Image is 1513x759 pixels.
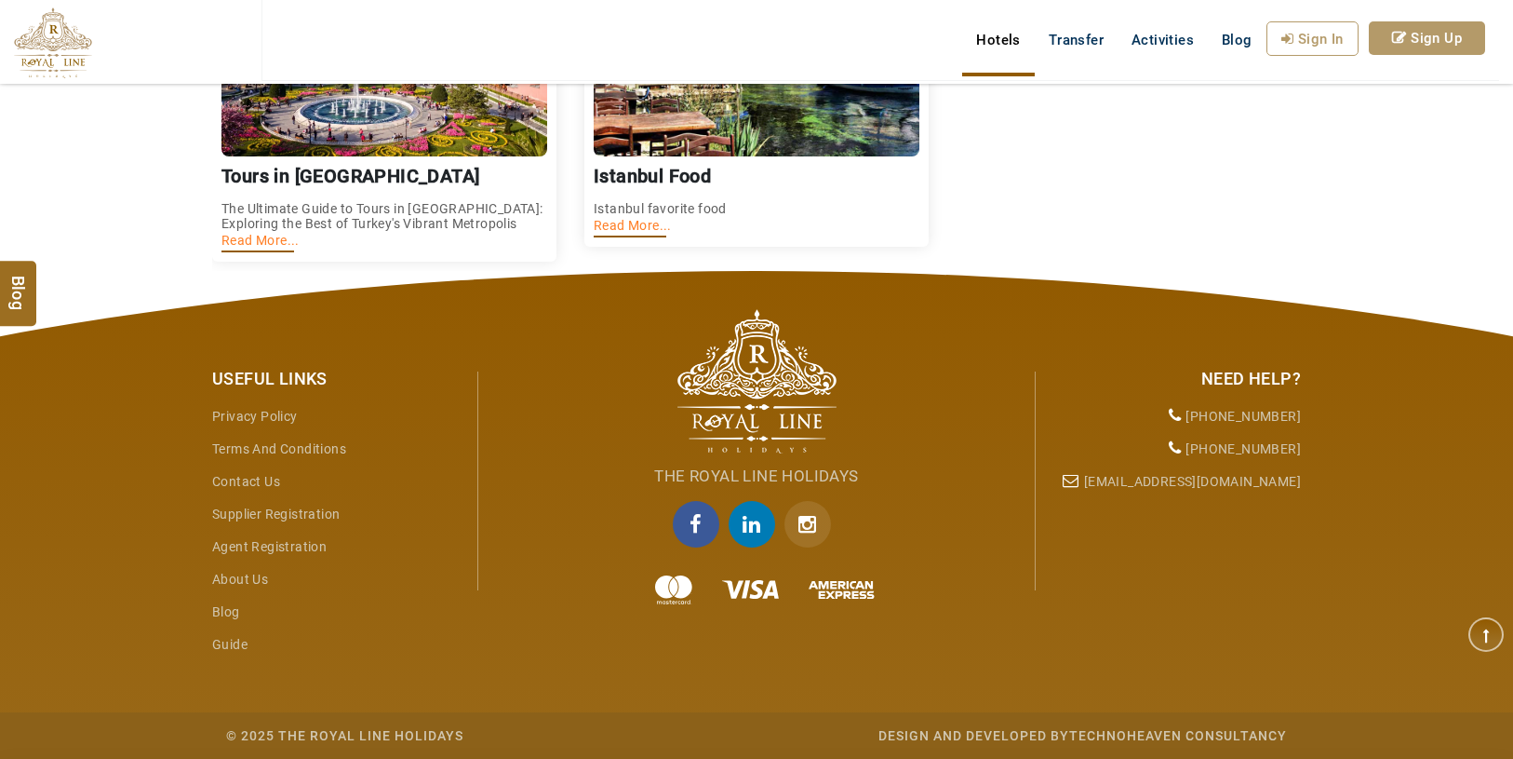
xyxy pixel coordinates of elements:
p: The Ultimate Guide to Tours in [GEOGRAPHIC_DATA]: Exploring the Best of Turkey's Vibrant Metropolis [221,201,547,231]
div: Useful Links [212,367,463,391]
a: Supplier Registration [212,507,340,522]
a: Blog [212,604,240,619]
a: Blog [1208,21,1266,59]
span: Blog [1222,32,1252,48]
a: linkedin [729,501,784,548]
a: Read More... [594,218,672,233]
a: Agent Registration [212,539,327,554]
a: Sign Up [1369,21,1485,55]
h3: Istanbul Food [594,166,919,187]
a: Activities [1118,21,1208,59]
a: Sign In [1266,21,1359,56]
img: The Royal Line Holidays [677,309,837,454]
li: [PHONE_NUMBER] [1050,400,1301,433]
a: Transfer [1035,21,1118,59]
a: Hotels [962,21,1034,59]
a: Read More... [221,233,300,248]
li: [PHONE_NUMBER] [1050,433,1301,466]
a: Terms and Conditions [212,441,346,456]
a: [EMAIL_ADDRESS][DOMAIN_NAME] [1084,474,1301,489]
a: About Us [212,572,268,587]
div: © 2025 The Royal Line Holidays [226,726,463,745]
a: facebook [673,501,729,548]
div: Design and Developed by [589,726,1287,745]
div: Need Help? [1050,367,1301,391]
span: Blog [7,275,31,291]
a: Contact Us [212,474,280,489]
a: guide [212,637,248,652]
p: Istanbul favorite food [594,201,919,216]
h3: Tours in [GEOGRAPHIC_DATA] [221,166,547,187]
a: Privacy Policy [212,409,298,424]
a: Instagram [784,501,840,548]
span: The Royal Line Holidays [654,467,858,485]
a: Technoheaven Consultancy [1069,728,1287,743]
img: The Royal Line Holidays [14,7,92,78]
